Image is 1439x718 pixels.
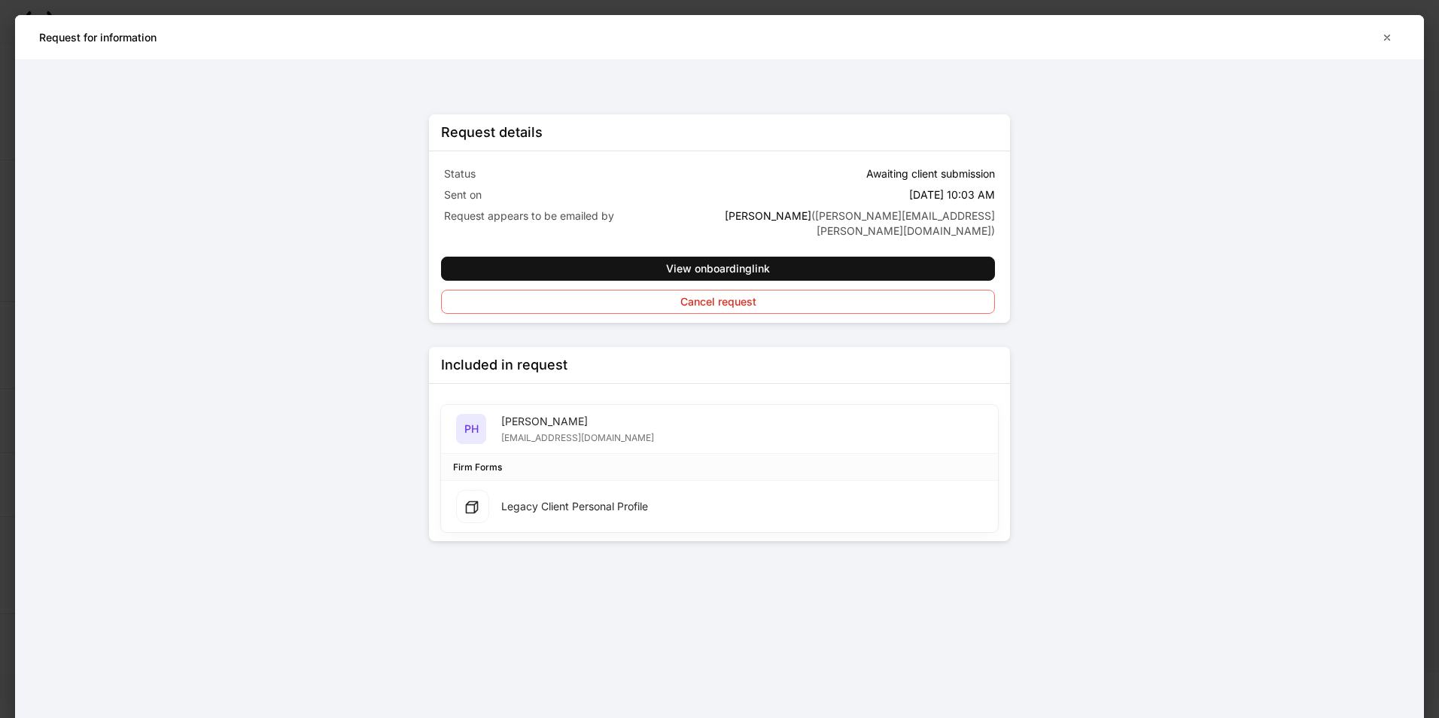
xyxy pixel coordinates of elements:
[909,187,995,202] p: [DATE] 10:03 AM
[444,166,716,181] p: Status
[444,187,716,202] p: Sent on
[501,414,654,429] div: [PERSON_NAME]
[501,429,654,444] div: [EMAIL_ADDRESS][DOMAIN_NAME]
[866,166,995,181] p: Awaiting client submission
[441,257,995,281] button: View onboardinglink
[441,290,995,314] button: Cancel request
[464,421,479,437] h5: PH
[39,30,157,45] h5: Request for information
[453,460,502,474] div: Firm Forms
[666,263,770,274] div: View onboarding link
[811,209,995,237] span: ( [PERSON_NAME][EMAIL_ADDRESS][PERSON_NAME][DOMAIN_NAME] )
[723,208,995,239] p: [PERSON_NAME]
[444,208,716,224] p: Request appears to be emailed by
[441,356,567,374] div: Included in request
[680,297,756,307] div: Cancel request
[441,123,543,141] div: Request details
[501,499,648,514] div: Legacy Client Personal Profile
